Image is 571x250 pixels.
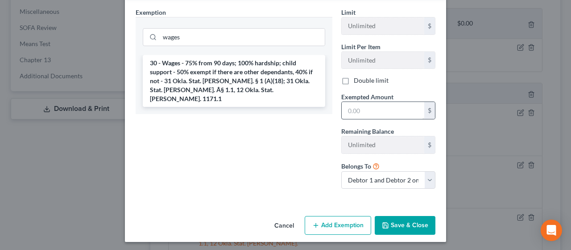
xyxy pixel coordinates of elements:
button: Save & Close [375,216,435,235]
li: 30 - Wages - 75% from 90 days; 100% hardship; child support - 50% exempt if there are other depen... [143,55,325,107]
div: $ [424,17,435,34]
button: Add Exemption [305,216,371,235]
label: Remaining Balance [341,127,394,136]
div: $ [424,52,435,69]
label: Double limit [354,76,389,85]
input: -- [342,52,424,69]
input: -- [342,136,424,153]
div: $ [424,136,435,153]
input: Search exemption rules... [160,29,325,46]
span: Exempted Amount [341,93,393,101]
span: Limit [341,8,356,16]
input: -- [342,17,424,34]
label: Limit Per Item [341,42,381,51]
button: Cancel [267,217,301,235]
div: $ [424,102,435,119]
span: Exemption [136,8,166,16]
input: 0.00 [342,102,424,119]
span: Belongs To [341,162,371,170]
div: Open Intercom Messenger [541,220,562,241]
